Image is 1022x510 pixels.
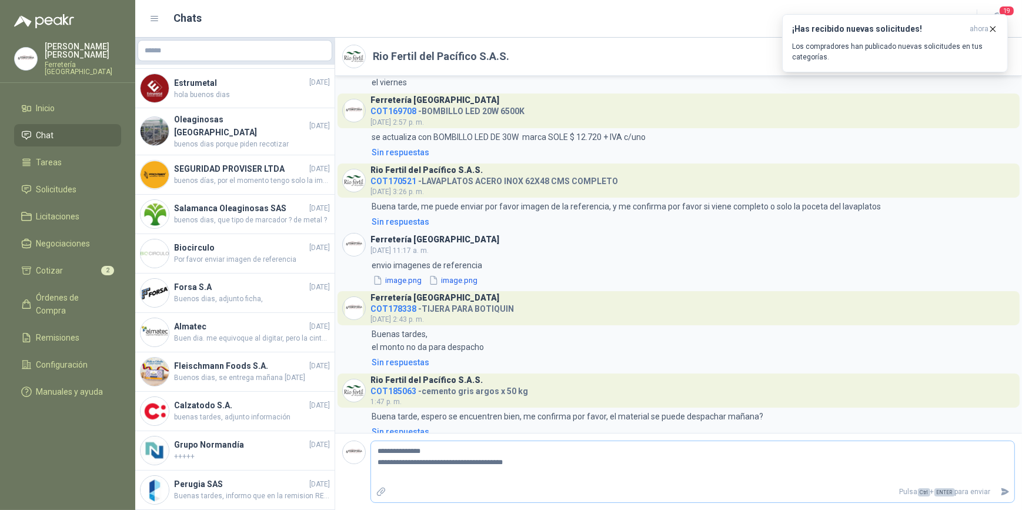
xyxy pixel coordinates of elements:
h4: - cemento gris argos x 50 kg [370,384,528,395]
a: Company LogoBiocirculo[DATE]Por favor enviar imagen de referencia [135,234,335,274]
a: Órdenes de Compra [14,286,121,322]
span: [DATE] 3:26 p. m. [370,188,424,196]
p: Ferretería [GEOGRAPHIC_DATA] [45,61,121,75]
a: Configuración [14,354,121,376]
button: image.png [427,274,479,286]
img: Company Logo [141,74,169,102]
img: Company Logo [141,200,169,228]
span: [DATE] [309,479,330,490]
span: Órdenes de Compra [36,291,110,317]
span: COT170521 [370,176,416,186]
a: Company LogoAlmatec[DATE]Buen dia. me equivoque al digitar, pero la cinta es de 500 mts, el preci... [135,313,335,352]
span: Buenos dias, adjunto ficha, [174,294,330,305]
p: Buena tarde, me puede enviar por favor imagen de la referencia, y me confirma por favor si viene ... [372,200,881,213]
span: [DATE] [309,321,330,332]
span: ENTER [934,488,955,496]
span: hola buenos dias [174,89,330,101]
h4: SEGURIDAD PROVISER LTDA [174,162,307,175]
img: Company Logo [141,279,169,307]
img: Company Logo [15,48,37,70]
span: 19 [998,5,1015,16]
img: Company Logo [141,318,169,346]
span: 1:47 p. m. [370,398,402,406]
div: Sin respuestas [372,215,429,228]
span: buenos dias, que tipo de marcador ? de metal ? [174,215,330,226]
span: Buen dia. me equivoque al digitar, pero la cinta es de 500 mts, el precio esta tal como me lo die... [174,333,330,344]
button: image.png [372,274,423,286]
img: Company Logo [343,99,365,122]
h1: Chats [174,10,202,26]
a: Manuales y ayuda [14,381,121,403]
h4: Oleaginosas [GEOGRAPHIC_DATA] [174,113,307,139]
h3: Rio Fertil del Pacífico S.A.S. [370,167,483,174]
p: Buenas tardes, el monto no da para despacho [372,328,484,354]
a: Company LogoEstrumetal[DATE]hola buenos dias [135,69,335,108]
button: 19 [987,8,1008,29]
a: Sin respuestas [369,215,1015,228]
h4: Estrumetal [174,76,307,89]
a: Licitaciones [14,205,121,228]
span: [DATE] [309,361,330,372]
span: Configuración [36,358,88,371]
span: Negociaciones [36,237,91,250]
a: Company LogoSalamanca Oleaginosas SAS[DATE]buenos dias, que tipo de marcador ? de metal ? [135,195,335,234]
a: Company LogoOleaginosas [GEOGRAPHIC_DATA][DATE]buenos dias porque piden recotizar [135,108,335,155]
span: buenos dias porque piden recotizar [174,139,330,150]
span: Por favor enviar imagen de referencia [174,254,330,265]
div: Sin respuestas [372,356,429,369]
p: se actualiza con BOMBILLO LED DE 30W marca SOLE $ 12.720 + IVA c/uno [372,131,646,144]
h3: Rio Fertil del Pacífico S.A.S. [370,377,483,384]
span: Inicio [36,102,55,115]
span: [DATE] [309,164,330,175]
p: envio imagenes de referencia [372,259,482,272]
img: Logo peakr [14,14,74,28]
img: Company Logo [141,397,169,425]
span: ahora [970,24,988,34]
span: [DATE] [309,77,330,88]
a: Sin respuestas [369,425,1015,438]
img: Company Logo [141,161,169,189]
a: Negociaciones [14,232,121,255]
a: Company LogoFleischmann Foods S.A.[DATE]Buenos dias, se entrega mañana [DATE] [135,352,335,392]
img: Company Logo [343,379,365,402]
img: Company Logo [343,441,365,464]
h2: Rio Fertil del Pacífico S.A.S. [373,48,509,65]
img: Company Logo [141,358,169,386]
h4: Fleischmann Foods S.A. [174,359,307,372]
button: ¡Has recibido nuevas solicitudes!ahora Los compradores han publicado nuevas solicitudes en tus ca... [782,14,1008,72]
p: Pulsa + para enviar [391,482,996,502]
img: Company Logo [343,169,365,192]
h3: ¡Has recibido nuevas solicitudes! [792,24,965,34]
span: Remisiones [36,331,80,344]
span: [DATE] [309,242,330,254]
span: [DATE] [309,203,330,214]
h4: Biocirculo [174,241,307,254]
span: Cotizar [36,264,64,277]
p: [PERSON_NAME] [PERSON_NAME] [45,42,121,59]
h3: Ferretería [GEOGRAPHIC_DATA] [370,236,499,243]
span: [DATE] 2:43 p. m. [370,315,424,324]
button: Enviar [996,482,1015,502]
h4: Calzatodo S.A. [174,399,307,412]
img: Company Logo [141,239,169,268]
h4: - TIJERA PARA BOTIQUIN [370,301,514,312]
p: Buenos dias, el viernes [372,63,419,89]
a: Sin respuestas [369,146,1015,159]
span: [DATE] [309,400,330,411]
span: Chat [36,129,54,142]
div: Sin respuestas [372,425,429,438]
div: Sin respuestas [372,146,429,159]
img: Company Logo [343,234,365,256]
h3: Ferretería [GEOGRAPHIC_DATA] [370,97,499,104]
label: Adjuntar archivos [371,482,391,502]
span: Solicitudes [36,183,77,196]
a: Company LogoPerugia SAS[DATE]Buenas tardes, informo que en la remision REM 003953, no llegaron lo... [135,471,335,510]
a: Solicitudes [14,178,121,201]
span: Tareas [36,156,62,169]
span: Buenas tardes, informo que en la remision REM 003953, no llegaron los 4 kilos de cloro el mensaje... [174,491,330,502]
h4: Almatec [174,320,307,333]
span: 2 [101,266,114,275]
span: [DATE] [309,121,330,132]
img: Company Logo [141,476,169,504]
span: Ctrl [918,488,930,496]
